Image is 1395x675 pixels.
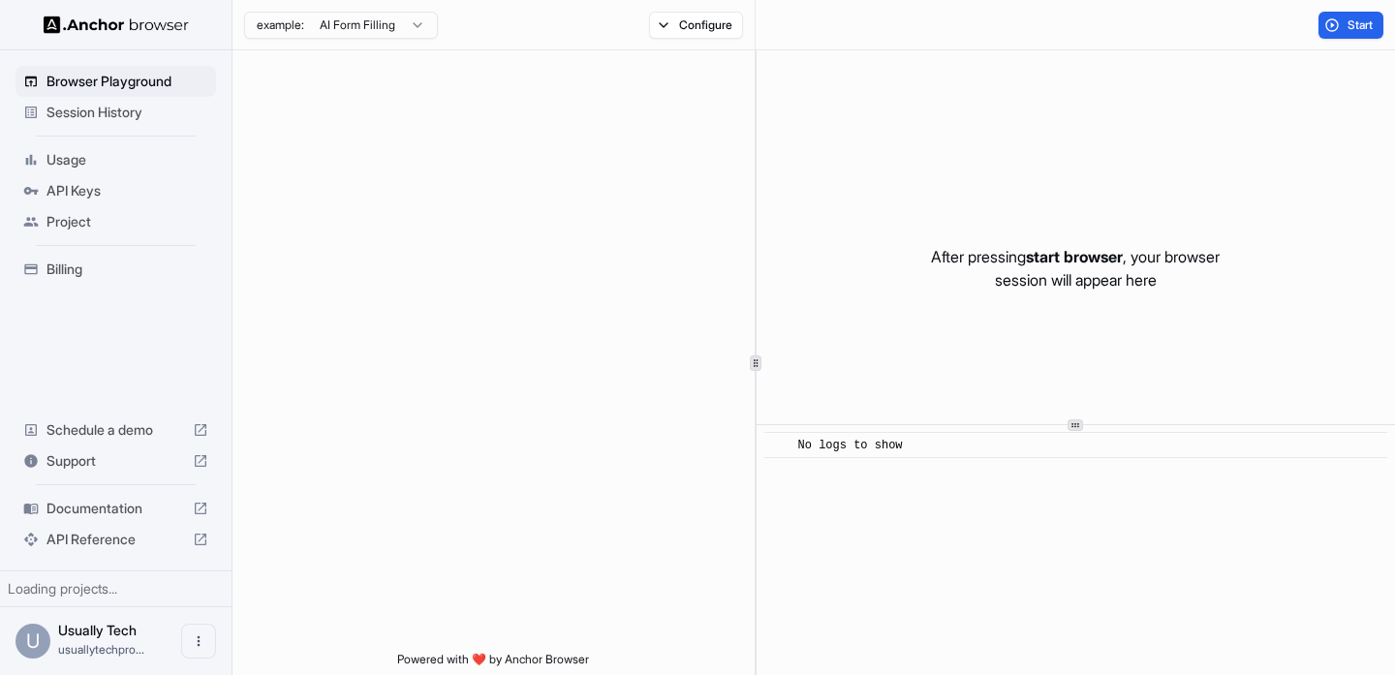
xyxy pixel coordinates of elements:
[931,245,1220,291] p: After pressing , your browser session will appear here
[1318,12,1383,39] button: Start
[15,524,216,555] div: API Reference
[1026,247,1123,266] span: start browser
[15,144,216,175] div: Usage
[15,206,216,237] div: Project
[15,624,50,659] div: U
[649,12,743,39] button: Configure
[58,642,144,657] span: usuallytechprogramming@gmail.com
[46,499,185,518] span: Documentation
[15,445,216,476] div: Support
[15,175,216,206] div: API Keys
[397,652,589,675] span: Powered with ❤️ by Anchor Browser
[15,97,216,128] div: Session History
[46,420,185,440] span: Schedule a demo
[46,260,208,279] span: Billing
[46,212,208,231] span: Project
[15,414,216,445] div: Schedule a demo
[58,622,137,638] span: Usually Tech
[46,181,208,200] span: API Keys
[798,439,903,452] span: No logs to show
[181,624,216,659] button: Open menu
[774,436,784,455] span: ​
[15,254,216,285] div: Billing
[257,17,304,33] span: example:
[15,66,216,97] div: Browser Playground
[8,579,224,598] div: Loading projects...
[15,493,216,524] div: Documentation
[46,530,185,549] span: API Reference
[46,150,208,169] span: Usage
[46,72,208,91] span: Browser Playground
[46,103,208,122] span: Session History
[46,451,185,471] span: Support
[1348,17,1375,33] span: Start
[44,15,189,34] img: Anchor Logo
